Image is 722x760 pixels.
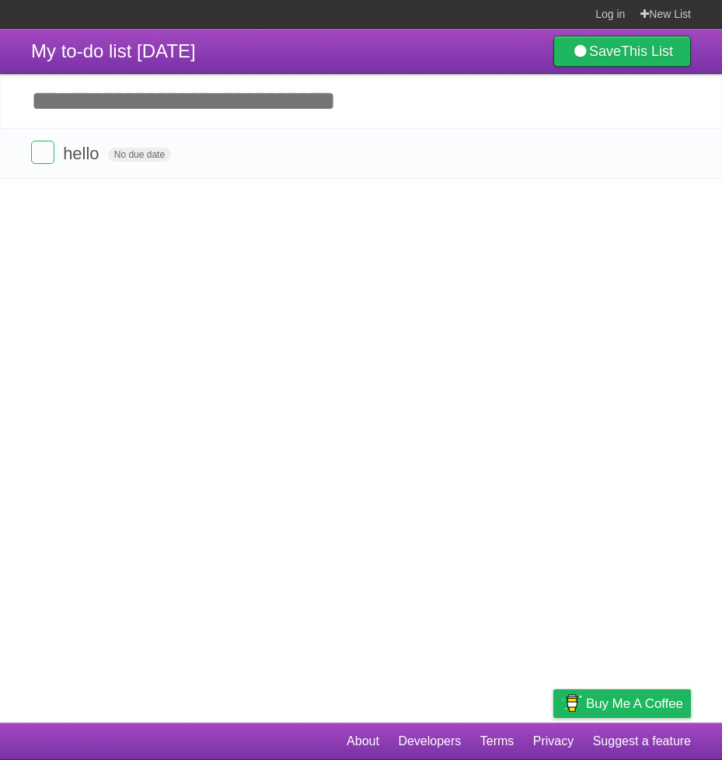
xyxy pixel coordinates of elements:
[593,727,691,756] a: Suggest a feature
[480,727,514,756] a: Terms
[398,727,461,756] a: Developers
[561,690,582,716] img: Buy me a coffee
[621,44,673,59] b: This List
[553,36,691,67] a: SaveThis List
[31,40,196,61] span: My to-do list [DATE]
[586,690,683,717] span: Buy me a coffee
[63,144,103,163] span: hello
[533,727,574,756] a: Privacy
[347,727,379,756] a: About
[108,148,171,162] span: No due date
[31,141,54,164] label: Done
[553,689,691,718] a: Buy me a coffee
